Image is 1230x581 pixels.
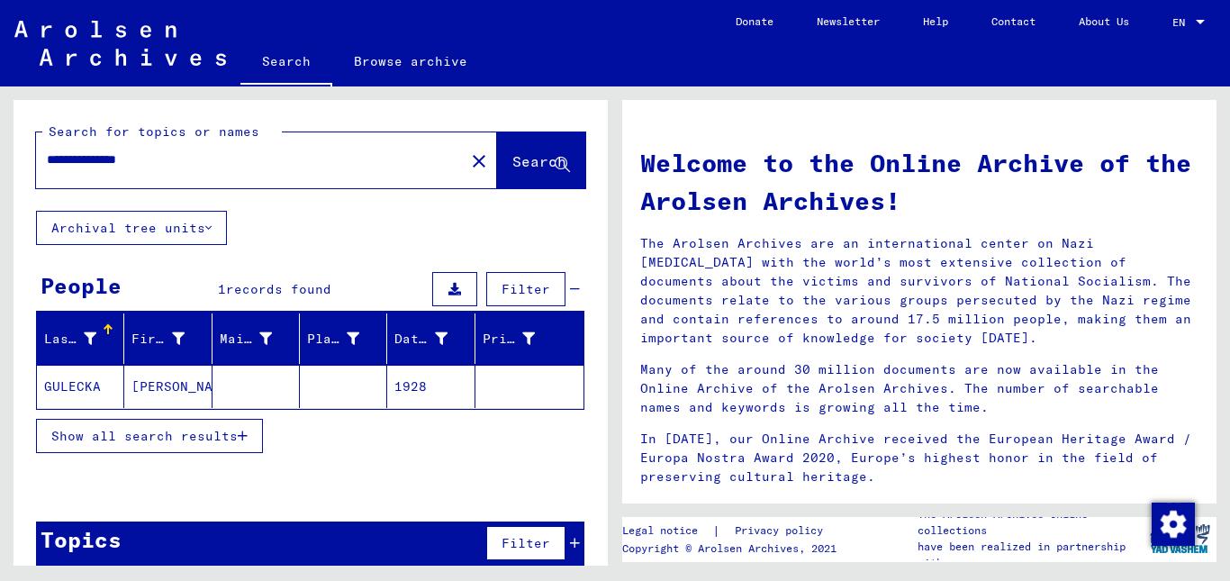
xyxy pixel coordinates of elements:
mat-header-cell: Date of Birth [387,313,475,364]
div: Prisoner # [483,330,535,349]
button: Show all search results [36,419,263,453]
a: Browse archive [332,40,489,83]
span: EN [1172,16,1192,29]
span: records found [226,281,331,297]
p: Many of the around 30 million documents are now available in the Online Archive of the Arolsen Ar... [640,360,1198,417]
mat-cell: [PERSON_NAME] [124,365,212,408]
mat-label: Search for topics or names [49,123,259,140]
span: 1 [218,281,226,297]
button: Filter [486,526,565,560]
mat-cell: GULECKA [37,365,124,408]
button: Filter [486,272,565,306]
p: have been realized in partnership with [918,539,1143,571]
a: Privacy policy [720,522,845,540]
div: First Name [131,330,184,349]
a: Search [240,40,332,86]
div: First Name [131,324,211,353]
div: Prisoner # [483,324,562,353]
div: Change consent [1151,502,1194,545]
mat-header-cell: First Name [124,313,212,364]
div: People [41,269,122,302]
p: The Arolsen Archives are an international center on Nazi [MEDICAL_DATA] with the world’s most ext... [640,234,1198,348]
p: In [DATE], our Online Archive received the European Heritage Award / Europa Nostra Award 2020, Eu... [640,430,1198,486]
span: Search [512,152,566,170]
span: Filter [502,281,550,297]
div: Maiden Name [220,330,272,349]
button: Archival tree units [36,211,227,245]
button: Clear [461,142,497,178]
div: Maiden Name [220,324,299,353]
mat-header-cell: Last Name [37,313,124,364]
button: Search [497,132,585,188]
span: Show all search results [51,428,238,444]
mat-header-cell: Place of Birth [300,313,387,364]
img: Arolsen_neg.svg [14,21,226,66]
div: Date of Birth [394,330,447,349]
a: Legal notice [622,522,712,540]
div: Last Name [44,324,123,353]
div: Date of Birth [394,324,474,353]
img: Change consent [1152,503,1195,546]
mat-cell: 1928 [387,365,475,408]
div: Last Name [44,330,96,349]
div: Place of Birth [307,330,359,349]
p: Copyright © Arolsen Archives, 2021 [622,540,845,557]
div: | [622,522,845,540]
mat-icon: close [468,150,490,172]
p: The Arolsen Archives online collections [918,506,1143,539]
img: yv_logo.png [1146,516,1214,561]
div: Place of Birth [307,324,386,353]
mat-header-cell: Prisoner # [475,313,583,364]
mat-header-cell: Maiden Name [213,313,300,364]
div: Topics [41,523,122,556]
span: Filter [502,535,550,551]
h1: Welcome to the Online Archive of the Arolsen Archives! [640,144,1198,220]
